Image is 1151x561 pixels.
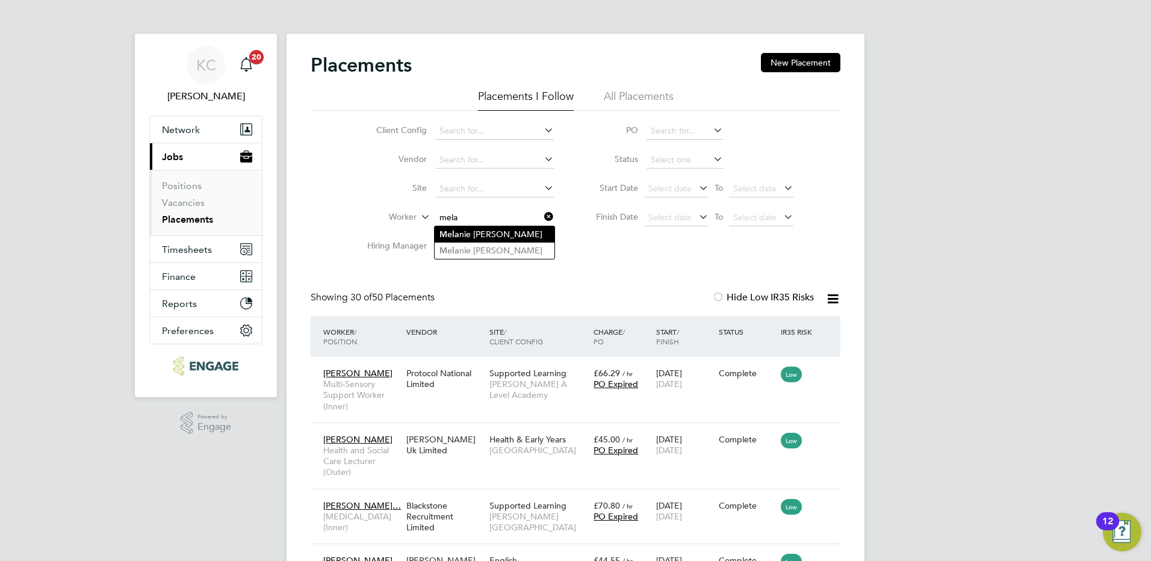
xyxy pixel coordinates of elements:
div: 12 [1102,521,1113,537]
div: Complete [719,368,775,379]
button: Finance [150,263,262,290]
span: [DATE] [656,511,682,522]
button: New Placement [761,53,840,72]
span: PO Expired [594,379,638,389]
a: Powered byEngage [181,412,232,435]
button: Network [150,116,262,143]
span: Multi-Sensory Support Worker (Inner) [323,379,400,412]
span: 30 of [350,291,372,303]
span: Engage [197,422,231,432]
span: Select date [733,212,777,223]
span: / hr [622,435,633,444]
span: Network [162,124,200,135]
h2: Placements [311,53,412,77]
span: PO Expired [594,445,638,456]
span: [PERSON_NAME] [323,368,392,379]
span: Supported Learning [489,368,566,379]
input: Select one [647,152,723,169]
label: Hiring Manager [358,240,427,251]
a: Vacancies [162,197,205,208]
label: Worker [347,211,417,223]
label: PO [584,125,638,135]
div: Charge [591,321,653,352]
span: / Finish [656,327,679,346]
label: Client Config [358,125,427,135]
span: To [711,180,727,196]
span: Low [781,499,802,515]
div: Showing [311,291,437,304]
button: Open Resource Center, 12 new notifications [1103,513,1141,551]
span: To [711,209,727,225]
div: Start [653,321,716,352]
a: Positions [162,180,202,191]
label: Vendor [358,153,427,164]
input: Search for... [647,123,723,140]
button: Reports [150,290,262,317]
input: Search for... [435,181,554,197]
span: £45.00 [594,434,620,445]
a: 20 [234,46,258,84]
span: [MEDICAL_DATA] (Inner) [323,511,400,533]
span: 20 [249,50,264,64]
li: nie [PERSON_NAME] [435,226,554,243]
span: 50 Placements [350,291,435,303]
span: Health & Early Years [489,434,566,445]
label: Status [584,153,638,164]
label: Hide Low IR35 Risks [712,291,814,303]
nav: Main navigation [135,34,277,397]
a: Go to home page [149,356,262,376]
a: [PERSON_NAME]Health and Social Care Lecturer (Outer)[PERSON_NAME] Uk LimitedHealth & Early Years[... [320,427,840,438]
div: [DATE] [653,428,716,462]
span: Timesheets [162,244,212,255]
span: / Client Config [489,327,543,346]
div: IR35 Risk [778,321,819,342]
span: / Position [323,327,357,346]
a: [PERSON_NAME]Multi-Sensory Support Worker (Inner)Protocol National LimitedSupported Learning[PERS... [320,361,840,371]
label: Finish Date [584,211,638,222]
span: Kerry Cattle [149,89,262,104]
span: Low [781,367,802,382]
li: All Placements [604,89,674,111]
div: Worker [320,321,403,352]
span: [PERSON_NAME][GEOGRAPHIC_DATA] [489,511,588,533]
span: [DATE] [656,379,682,389]
a: KC[PERSON_NAME] [149,46,262,104]
div: [DATE] [653,494,716,528]
div: Site [486,321,591,352]
img: ncclondon-logo-retina.png [173,356,238,376]
span: [PERSON_NAME] A Level Academy [489,379,588,400]
b: Mela [439,229,459,240]
span: £66.29 [594,368,620,379]
div: Vendor [403,321,486,342]
span: £70.80 [594,500,620,511]
span: Preferences [162,325,214,336]
b: Mela [439,246,459,256]
span: [PERSON_NAME] [323,434,392,445]
span: Select date [733,183,777,194]
span: [PERSON_NAME]… [323,500,401,511]
span: Health and Social Care Lecturer (Outer) [323,445,400,478]
div: Status [716,321,778,342]
input: Search for... [435,209,554,226]
span: / hr [622,501,633,510]
label: Start Date [584,182,638,193]
span: Reports [162,298,197,309]
li: nie [PERSON_NAME] [435,243,554,259]
span: Supported Learning [489,500,566,511]
span: Finance [162,271,196,282]
span: Select date [648,183,692,194]
li: Placements I Follow [478,89,574,111]
span: / hr [622,369,633,378]
button: Timesheets [150,236,262,262]
span: Low [781,433,802,448]
span: PO Expired [594,511,638,522]
div: [PERSON_NAME] Uk Limited [403,428,486,462]
span: Powered by [197,412,231,422]
span: [GEOGRAPHIC_DATA] [489,445,588,456]
div: Protocol National Limited [403,362,486,395]
button: Jobs [150,143,262,170]
div: [DATE] [653,362,716,395]
label: Site [358,182,427,193]
span: [DATE] [656,445,682,456]
div: Complete [719,434,775,445]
